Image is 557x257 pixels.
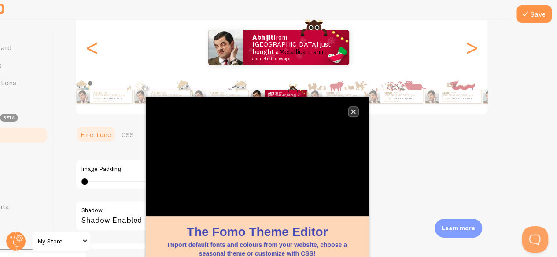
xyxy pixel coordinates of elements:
strong: Abhijit [93,91,102,94]
small: about 4 minutes ago [442,100,476,102]
p: from [GEOGRAPHIC_DATA] just bought a [442,91,477,102]
p: from [GEOGRAPHIC_DATA] just bought a [93,91,129,102]
a: CSS [116,126,139,143]
div: Keywords by Traffic [97,52,148,58]
a: Metallica t-shirt [279,47,327,56]
span: My Store [38,236,80,246]
h1: The Fomo Theme Editor [156,223,358,240]
img: logo_orange.svg [14,14,21,21]
img: Fomo [251,90,265,104]
iframe: Help Scout Beacon - Open [522,226,548,253]
img: tab_keywords_by_traffic_grey.svg [88,51,95,58]
a: Fine Tune [75,126,116,143]
p: from [GEOGRAPHIC_DATA] just bought a [210,91,245,102]
p: from [GEOGRAPHIC_DATA] just bought a [252,34,340,61]
img: website_grey.svg [14,23,21,30]
div: Shadow Enabled [75,200,339,232]
div: Domain: [DOMAIN_NAME] [23,23,97,30]
img: Fomo [425,90,439,103]
p: from [GEOGRAPHIC_DATA] just bought a [384,91,419,102]
a: Metallica t-shirt [453,97,472,100]
img: tab_domain_overview_orange.svg [24,51,31,58]
button: close, [349,107,358,116]
div: v 4.0.25 [25,14,43,21]
p: from [GEOGRAPHIC_DATA] just bought a [268,91,303,102]
img: Fomo [483,90,497,103]
p: Learn more [442,224,475,232]
strong: Abhijit [442,91,450,94]
small: about 4 minutes ago [252,57,338,61]
p: from [GEOGRAPHIC_DATA] just bought a [151,91,187,102]
img: Fomo [208,30,243,65]
small: about 4 minutes ago [93,100,128,102]
a: My Store [32,231,91,252]
div: Learn more [435,219,482,238]
img: Fomo [135,90,148,103]
strong: Abhijit [326,91,334,94]
img: Fomo [193,90,206,103]
small: about 4 minutes ago [384,100,418,102]
img: Fomo [367,90,380,103]
strong: Abhijit [268,91,277,94]
p: from [GEOGRAPHIC_DATA] just bought a [326,91,361,102]
div: Domain Overview [33,52,79,58]
strong: Abhijit [252,33,273,41]
div: Previous slide [87,16,97,79]
a: Metallica t-shirt [395,97,414,100]
strong: Abhijit [210,91,218,94]
label: Image Padding [81,165,333,173]
strong: Abhijit [384,91,392,94]
div: Next slide [466,16,477,79]
img: Fomo [77,90,90,103]
a: Metallica t-shirt [104,97,123,100]
strong: Abhijit [151,91,160,94]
